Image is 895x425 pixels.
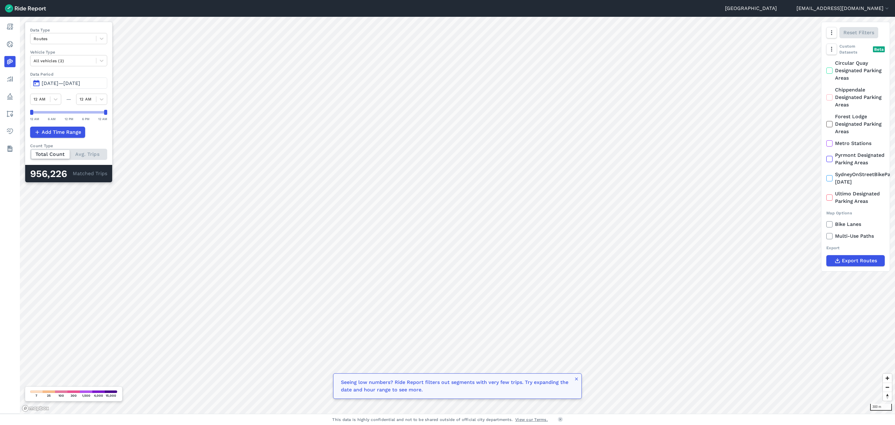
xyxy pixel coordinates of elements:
div: Custom Datasets [826,43,885,55]
img: Ride Report [5,4,46,12]
div: Map Options [826,210,885,216]
label: Pyrmont Designated Parking Areas [826,152,885,166]
span: [DATE]—[DATE] [42,80,80,86]
label: Multi-Use Paths [826,232,885,240]
label: Circular Quay Designated Parking Areas [826,59,885,82]
a: Datasets [4,143,16,154]
div: 6 PM [82,116,89,122]
a: Heatmaps [4,56,16,67]
a: Analyze [4,73,16,85]
div: Count Type [30,143,107,149]
label: Data Period [30,71,107,77]
button: Zoom in [883,374,892,383]
canvas: Map [20,17,895,414]
button: Add Time Range [30,127,85,138]
button: Export Routes [826,255,885,266]
button: Reset Filters [839,27,878,38]
a: Health [4,126,16,137]
label: Chippendale Designated Parking Areas [826,86,885,109]
a: Realtime [4,39,16,50]
div: Beta [873,46,885,52]
label: SydneyOnStreetBikeParking [DATE] [826,171,885,186]
div: 6 AM [48,116,56,122]
label: Vehicle Type [30,49,107,55]
a: Areas [4,108,16,119]
div: 956,226 [30,170,73,178]
label: Data Type [30,27,107,33]
a: Mapbox logo [22,405,49,412]
button: Reset bearing to north [883,392,892,401]
div: 12 PM [65,116,73,122]
div: — [61,96,76,103]
div: 12 AM [30,116,39,122]
a: Policy [4,91,16,102]
label: Bike Lanes [826,221,885,228]
div: 12 AM [98,116,107,122]
a: View our Terms. [515,417,548,423]
a: Report [4,21,16,32]
div: 300 m [870,404,892,411]
div: Matched Trips [25,165,112,182]
div: Export [826,245,885,251]
button: [EMAIL_ADDRESS][DOMAIN_NAME] [796,5,890,12]
button: [DATE]—[DATE] [30,77,107,89]
label: Metro Stations [826,140,885,147]
span: Export Routes [842,257,877,264]
a: [GEOGRAPHIC_DATA] [725,5,777,12]
label: Forest Lodge Designated Parking Areas [826,113,885,135]
button: Zoom out [883,383,892,392]
label: Ultimo Designated Parking Areas [826,190,885,205]
span: Reset Filters [843,29,874,36]
span: Add Time Range [42,128,81,136]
